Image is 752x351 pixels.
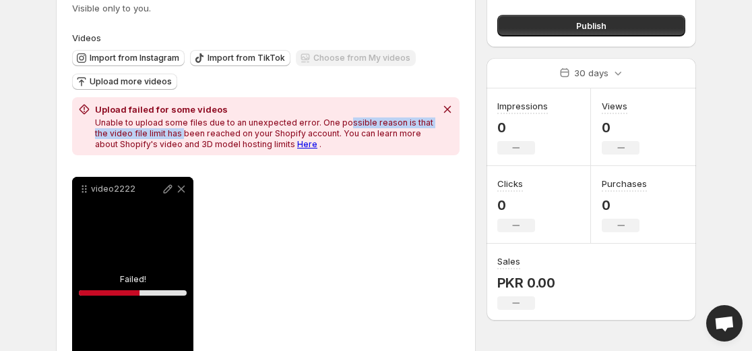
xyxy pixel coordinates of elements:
[602,197,647,213] p: 0
[497,15,685,36] button: Publish
[208,53,285,63] span: Import from TikTok
[497,177,523,190] h3: Clicks
[574,66,608,80] p: 30 days
[297,139,317,149] a: Here
[497,119,548,136] p: 0
[95,117,435,150] p: Unable to upload some files due to an unexpected error. One possible reason is that the video fil...
[72,32,101,43] span: Videos
[91,184,161,194] p: video2222
[72,74,177,90] button: Upload more videos
[95,103,435,116] h2: Upload failed for some videos
[602,99,627,113] h3: Views
[497,99,548,113] h3: Impressions
[90,53,179,63] span: Import from Instagram
[497,254,520,268] h3: Sales
[602,119,639,136] p: 0
[72,50,185,66] button: Import from Instagram
[497,275,555,291] p: PKR 0.00
[602,177,647,190] h3: Purchases
[497,197,535,213] p: 0
[576,19,606,32] span: Publish
[706,305,743,342] div: Open chat
[190,50,290,66] button: Import from TikTok
[72,3,151,13] span: Visible only to you.
[90,76,172,87] span: Upload more videos
[438,100,457,119] button: Dismiss notification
